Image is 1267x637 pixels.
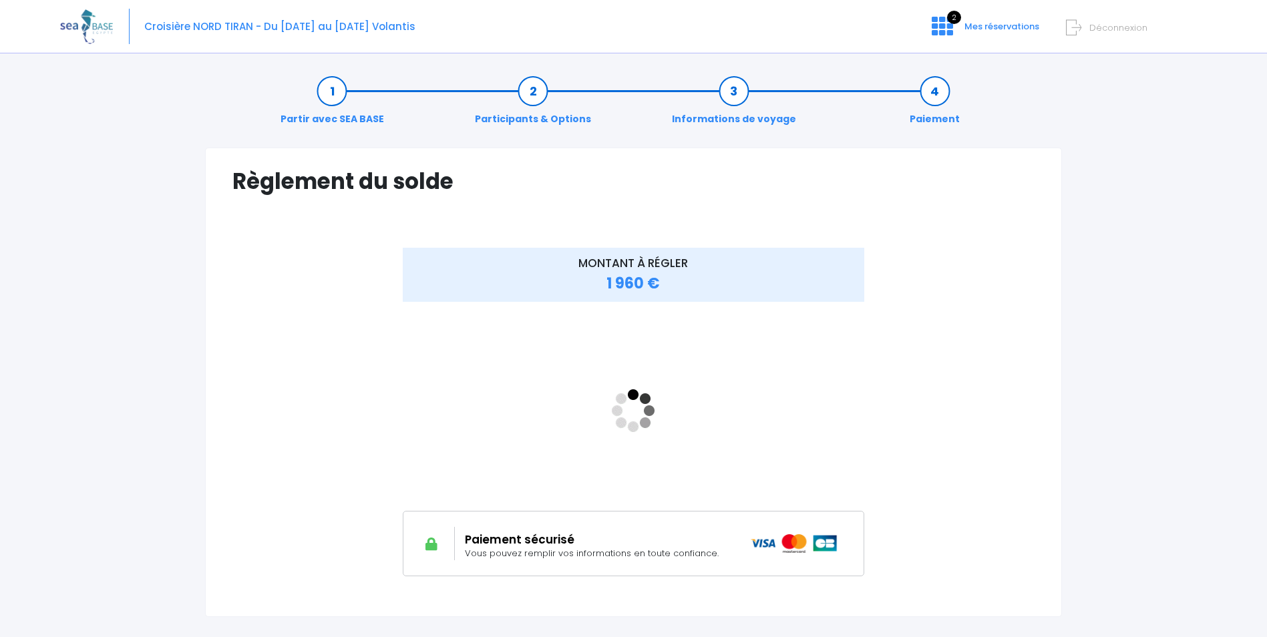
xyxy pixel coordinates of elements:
span: 2 [947,11,961,24]
a: Informations de voyage [665,84,803,126]
span: Déconnexion [1089,21,1147,34]
span: Mes réservations [964,20,1039,33]
h1: Règlement du solde [232,168,1035,194]
img: icons_paiement_securise@2x.png [751,534,838,553]
span: Croisière NORD TIRAN - Du [DATE] au [DATE] Volantis [144,19,415,33]
span: MONTANT À RÉGLER [578,255,688,271]
h2: Paiement sécurisé [465,533,731,546]
a: Paiement [903,84,966,126]
a: 2 Mes réservations [921,25,1047,37]
span: 1 960 € [606,273,660,294]
span: Vous pouvez remplir vos informations en toute confiance. [465,547,719,560]
a: Participants & Options [468,84,598,126]
iframe: <!-- //required --> [403,310,864,511]
a: Partir avec SEA BASE [274,84,391,126]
